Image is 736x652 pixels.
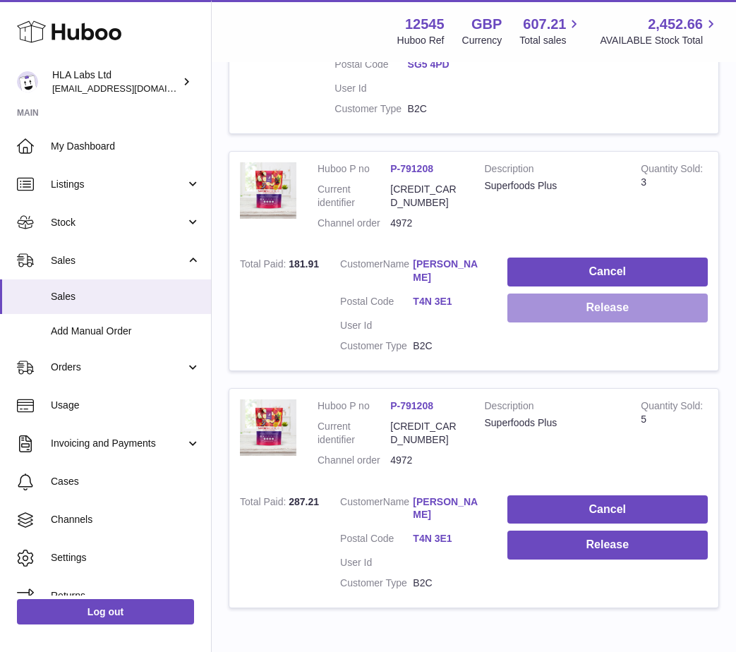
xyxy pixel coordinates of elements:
[471,15,502,34] strong: GBP
[390,420,463,447] dd: [CREDIT_CARD_NUMBER]
[397,34,445,47] div: Huboo Ref
[519,34,582,47] span: Total sales
[51,216,186,229] span: Stock
[318,454,390,467] dt: Channel order
[600,15,719,47] a: 2,452.66 AVAILABLE Stock Total
[334,102,407,116] dt: Customer Type
[51,589,200,603] span: Returns
[390,217,463,230] dd: 4972
[51,475,200,488] span: Cases
[413,532,485,545] a: T4N 3E1
[51,178,186,191] span: Listings
[507,294,708,322] button: Release
[413,339,485,353] dd: B2C
[390,183,463,210] dd: [CREDIT_CARD_NUMBER]
[390,400,433,411] a: P-791208
[413,495,485,522] a: [PERSON_NAME]
[240,399,296,456] img: 125451756937823.jpg
[340,576,413,590] dt: Customer Type
[641,163,703,178] strong: Quantity Sold
[413,295,485,308] a: T4N 3E1
[51,290,200,303] span: Sales
[51,325,200,338] span: Add Manual Order
[318,399,390,413] dt: Huboo P no
[507,531,708,560] button: Release
[240,258,289,273] strong: Total Paid
[485,179,620,193] div: Superfoods Plus
[340,295,413,312] dt: Postal Code
[390,454,463,467] dd: 4972
[485,416,620,430] div: Superfoods Plus
[289,496,319,507] span: 287.21
[240,162,296,219] img: 125451756937823.jpg
[648,15,703,34] span: 2,452.66
[462,34,502,47] div: Currency
[485,399,620,416] strong: Description
[340,532,413,549] dt: Postal Code
[390,163,433,174] a: P-791208
[51,140,200,153] span: My Dashboard
[408,58,481,71] a: SG5 4PD
[340,319,413,332] dt: User Id
[340,496,383,507] span: Customer
[507,495,708,524] button: Cancel
[413,576,485,590] dd: B2C
[408,102,481,116] dd: B2C
[52,83,207,94] span: [EMAIL_ADDRESS][DOMAIN_NAME]
[600,34,719,47] span: AVAILABLE Stock Total
[507,258,708,286] button: Cancel
[51,513,200,526] span: Channels
[334,82,407,95] dt: User Id
[630,152,718,248] td: 3
[51,437,186,450] span: Invoicing and Payments
[519,15,582,47] a: 607.21 Total sales
[17,71,38,92] img: clinton@newgendirect.com
[340,258,413,288] dt: Name
[318,183,390,210] dt: Current identifier
[51,399,200,412] span: Usage
[51,551,200,565] span: Settings
[51,361,186,374] span: Orders
[340,258,383,270] span: Customer
[17,599,194,624] a: Log out
[334,58,407,75] dt: Postal Code
[52,68,179,95] div: HLA Labs Ltd
[340,556,413,569] dt: User Id
[318,217,390,230] dt: Channel order
[340,339,413,353] dt: Customer Type
[289,258,319,270] span: 181.91
[340,495,413,526] dt: Name
[318,162,390,176] dt: Huboo P no
[523,15,566,34] span: 607.21
[630,389,718,485] td: 5
[641,400,703,415] strong: Quantity Sold
[413,258,485,284] a: [PERSON_NAME]
[240,496,289,511] strong: Total Paid
[318,420,390,447] dt: Current identifier
[51,254,186,267] span: Sales
[405,15,445,34] strong: 12545
[485,162,620,179] strong: Description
